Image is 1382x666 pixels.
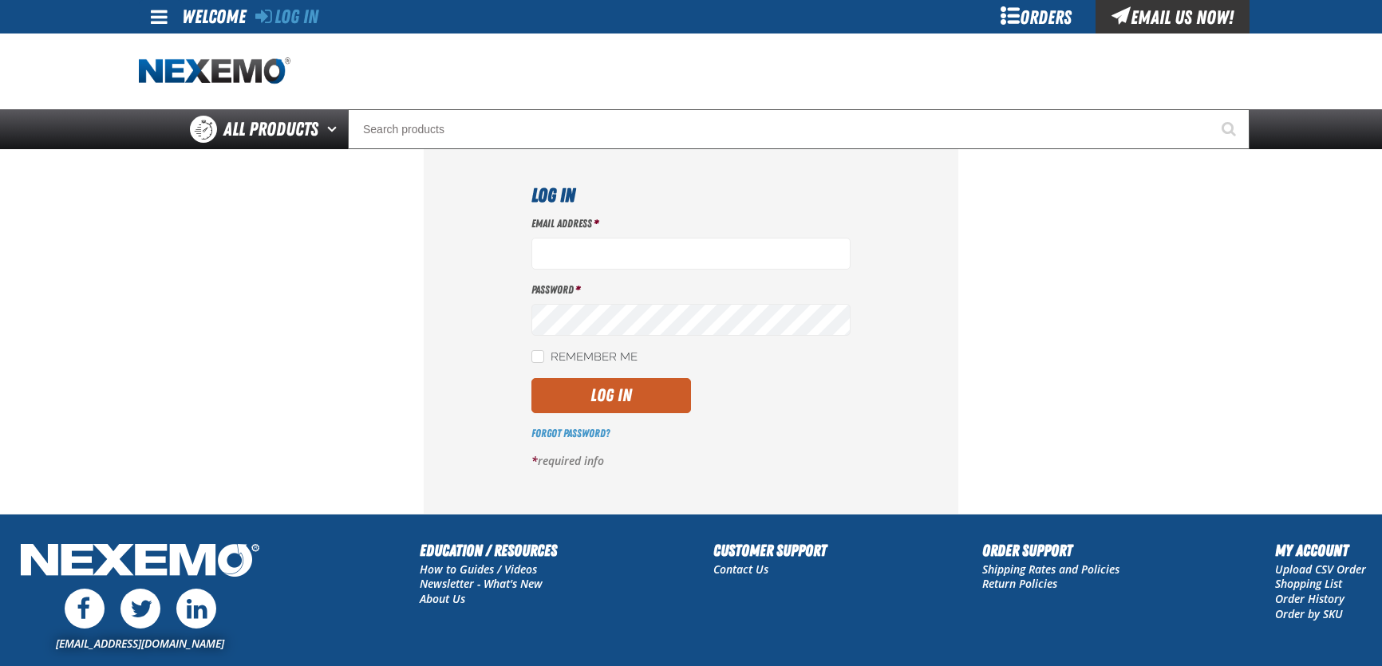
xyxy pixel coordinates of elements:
a: Order History [1275,591,1344,606]
a: Contact Us [713,562,768,577]
input: Remember Me [531,350,544,363]
a: Upload CSV Order [1275,562,1366,577]
a: Return Policies [982,576,1057,591]
img: Nexemo Logo [16,538,264,585]
button: Start Searching [1210,109,1250,149]
button: Log In [531,378,691,413]
h1: Log In [531,181,851,210]
a: Order by SKU [1275,606,1343,621]
img: Nexemo logo [139,57,290,85]
label: Password [531,282,851,298]
input: Search [348,109,1250,149]
h2: Education / Resources [420,538,557,562]
a: How to Guides / Videos [420,562,537,577]
a: Log In [255,6,318,28]
a: Shopping List [1275,576,1342,591]
a: Home [139,57,290,85]
a: Forgot Password? [531,427,610,439]
h2: Order Support [982,538,1119,562]
p: required info [531,454,851,469]
a: Newsletter - What's New [420,576,543,591]
a: About Us [420,591,465,606]
a: [EMAIL_ADDRESS][DOMAIN_NAME] [56,636,224,651]
button: Open All Products pages [322,109,348,149]
h2: Customer Support [713,538,827,562]
a: Shipping Rates and Policies [982,562,1119,577]
h2: My Account [1275,538,1366,562]
label: Remember Me [531,350,638,365]
label: Email Address [531,216,851,231]
span: All Products [223,115,318,144]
